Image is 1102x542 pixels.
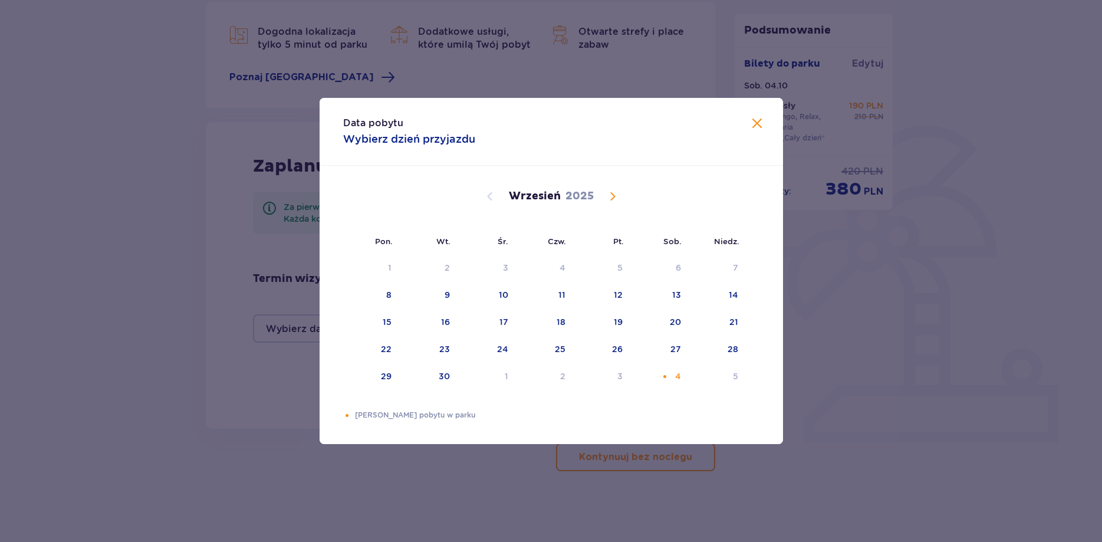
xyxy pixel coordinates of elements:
small: Sob. [663,236,682,246]
td: Choose wtorek, 23 września 2025 as your check-in date. It’s available. [400,337,458,363]
div: 22 [381,343,392,355]
div: 2 [445,262,450,274]
td: Choose niedziela, 28 września 2025 as your check-in date. It’s available. [689,337,746,363]
div: 29 [381,370,392,382]
div: 1 [505,370,508,382]
td: Not available. niedziela, 7 września 2025 [689,255,746,281]
td: Choose wtorek, 16 września 2025 as your check-in date. It’s available. [400,310,458,336]
td: Not available. poniedziałek, 1 września 2025 [343,255,400,281]
p: Wybierz dzień przyjazdu [343,132,475,146]
div: 17 [499,316,508,328]
small: Niedz. [714,236,739,246]
td: Choose sobota, 4 października 2025 as your check-in date. It’s available. [631,364,689,390]
div: 13 [672,289,681,301]
div: 4 [560,262,565,274]
td: Choose sobota, 27 września 2025 as your check-in date. It’s available. [631,337,689,363]
div: 18 [557,316,565,328]
div: 30 [439,370,450,382]
td: Choose piątek, 19 września 2025 as your check-in date. It’s available. [574,310,631,336]
td: Choose poniedziałek, 15 września 2025 as your check-in date. It’s available. [343,310,400,336]
p: Data pobytu [343,117,403,130]
p: 2025 [565,189,594,203]
td: Not available. wtorek, 2 września 2025 [400,255,458,281]
td: Not available. środa, 3 września 2025 [458,255,517,281]
div: 1 [388,262,392,274]
td: Choose wtorek, 9 września 2025 as your check-in date. It’s available. [400,283,458,308]
div: 3 [617,370,623,382]
small: Pon. [375,236,393,246]
td: Choose czwartek, 2 października 2025 as your check-in date. It’s available. [517,364,574,390]
p: [PERSON_NAME] pobytu w parku [355,410,759,421]
td: Choose środa, 24 września 2025 as your check-in date. It’s available. [458,337,517,363]
div: 23 [439,343,450,355]
div: 12 [614,289,623,301]
td: Not available. piątek, 5 września 2025 [574,255,631,281]
td: Choose piątek, 3 października 2025 as your check-in date. It’s available. [574,364,631,390]
p: Wrzesień [509,189,561,203]
td: Choose piątek, 12 września 2025 as your check-in date. It’s available. [574,283,631,308]
td: Choose niedziela, 5 października 2025 as your check-in date. It’s available. [689,364,746,390]
td: Choose czwartek, 18 września 2025 as your check-in date. It’s available. [517,310,574,336]
small: Śr. [498,236,508,246]
div: 20 [670,316,681,328]
small: Czw. [548,236,566,246]
div: 16 [441,316,450,328]
td: Choose sobota, 20 września 2025 as your check-in date. It’s available. [631,310,689,336]
td: Choose czwartek, 25 września 2025 as your check-in date. It’s available. [517,337,574,363]
div: Calendar [320,166,783,410]
td: Choose środa, 10 września 2025 as your check-in date. It’s available. [458,283,517,308]
td: Choose wtorek, 30 września 2025 as your check-in date. It’s available. [400,364,458,390]
div: 19 [614,316,623,328]
td: Choose środa, 17 września 2025 as your check-in date. It’s available. [458,310,517,336]
div: 5 [617,262,623,274]
td: Choose sobota, 13 września 2025 as your check-in date. It’s available. [631,283,689,308]
div: 27 [670,343,681,355]
div: 6 [676,262,681,274]
div: 26 [612,343,623,355]
div: 24 [497,343,508,355]
div: 15 [383,316,392,328]
div: 3 [503,262,508,274]
div: 10 [499,289,508,301]
td: Choose poniedziałek, 29 września 2025 as your check-in date. It’s available. [343,364,400,390]
td: Choose poniedziałek, 22 września 2025 as your check-in date. It’s available. [343,337,400,363]
div: 25 [555,343,565,355]
small: Wt. [436,236,450,246]
div: 2 [560,370,565,382]
div: 11 [558,289,565,301]
td: Choose piątek, 26 września 2025 as your check-in date. It’s available. [574,337,631,363]
div: 9 [445,289,450,301]
div: 4 [675,370,681,382]
td: Choose niedziela, 14 września 2025 as your check-in date. It’s available. [689,283,746,308]
td: Choose czwartek, 11 września 2025 as your check-in date. It’s available. [517,283,574,308]
td: Choose poniedziałek, 8 września 2025 as your check-in date. It’s available. [343,283,400,308]
td: Choose niedziela, 21 września 2025 as your check-in date. It’s available. [689,310,746,336]
div: 8 [386,289,392,301]
td: Not available. czwartek, 4 września 2025 [517,255,574,281]
small: Pt. [613,236,624,246]
td: Not available. sobota, 6 września 2025 [631,255,689,281]
td: Choose środa, 1 października 2025 as your check-in date. It’s available. [458,364,517,390]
